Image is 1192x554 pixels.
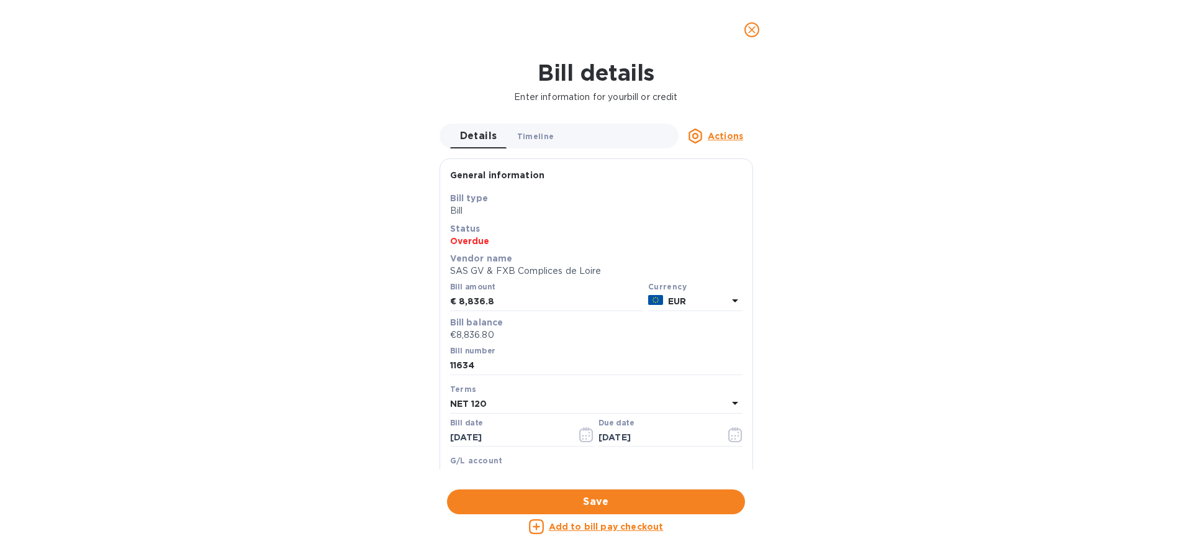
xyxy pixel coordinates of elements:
b: Currency [648,282,687,291]
input: Select date [450,429,567,447]
button: Save [447,489,745,514]
u: Actions [708,131,743,141]
p: Enter information for your bill or credit [10,91,1182,104]
p: €8,836.80 [450,329,743,342]
input: Due date [598,429,716,447]
button: close [737,15,767,45]
label: Bill number [450,347,495,355]
p: SAS GV & FXB Complices de Loire [450,265,743,278]
b: Status [450,224,481,234]
b: NET 120 [450,399,487,409]
b: Vendor name [450,253,513,263]
label: Bill amount [450,284,495,291]
b: EUR [668,296,686,306]
b: General information [450,170,545,180]
p: Select G/L account [450,470,535,483]
b: Terms [450,384,477,394]
p: Overdue [450,235,743,247]
input: Enter bill number [450,356,743,375]
h1: Bill details [10,60,1182,86]
u: Add to bill pay checkout [549,522,664,532]
span: Timeline [517,130,554,143]
b: Bill type [450,193,488,203]
div: € [450,293,459,311]
b: Bill balance [450,317,503,327]
b: G/L account [450,456,503,465]
span: Details [460,127,497,145]
label: Due date [598,419,634,427]
label: Bill date [450,419,483,427]
p: Bill [450,204,743,217]
input: € Enter bill amount [459,293,643,311]
span: Save [457,494,735,509]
